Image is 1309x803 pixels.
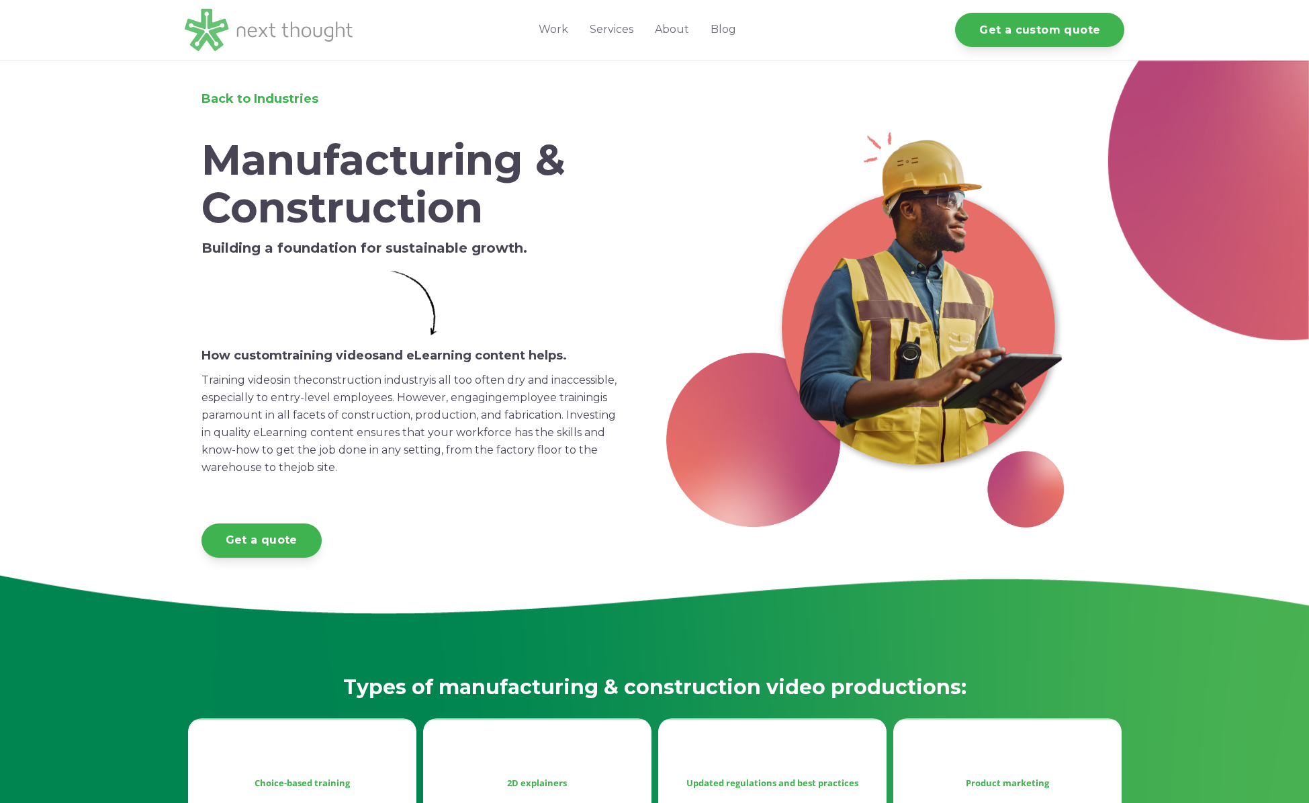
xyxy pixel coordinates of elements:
[201,349,626,364] h6: How custom and eLearning content helps.
[201,91,318,106] a: Back to Industries
[904,775,1111,791] div: Product marketing
[666,101,1067,527] img: Manufacturing-Header
[298,461,335,474] span: job site
[390,271,437,335] img: Simple Arrow
[185,9,353,51] img: LG - NextThought Logo
[955,13,1124,47] a: Get a custom quote
[201,372,626,476] p: in the is all too often dry and inaccessible, especially to entry-level employees. However, engag...
[282,348,379,363] span: training videos
[434,775,641,791] div: 2D explainers
[343,675,966,700] span: Types of manufacturing & construction video productions:
[199,775,406,791] div: Choice-based training
[669,775,876,791] div: Updated regulations and best practices
[201,523,322,558] a: Get a quote
[201,240,626,256] h5: Building a foundation for sustainable growth.
[201,136,626,233] h1: Manufacturing & Construction
[312,374,429,386] span: construction industry
[201,374,281,386] span: Training videos
[502,391,600,404] span: employee training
